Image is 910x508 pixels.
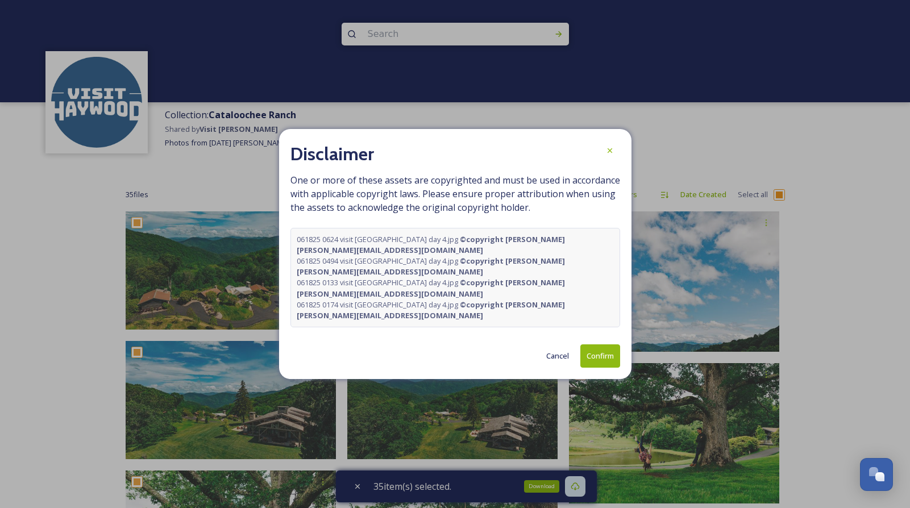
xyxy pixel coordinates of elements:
[297,299,614,321] span: 061825 0174 visit [GEOGRAPHIC_DATA] day 4.jpg
[541,345,575,367] button: Cancel
[297,234,614,256] span: 061825 0624 visit [GEOGRAPHIC_DATA] day 4.jpg
[290,140,374,168] h2: Disclaimer
[580,344,620,368] button: Confirm
[297,277,614,299] span: 061825 0133 visit [GEOGRAPHIC_DATA] day 4.jpg
[297,299,565,320] strong: © copyright [PERSON_NAME] [PERSON_NAME][EMAIL_ADDRESS][DOMAIN_NAME]
[297,256,614,277] span: 061825 0494 visit [GEOGRAPHIC_DATA] day 4.jpg
[297,277,565,298] strong: © copyright [PERSON_NAME] [PERSON_NAME][EMAIL_ADDRESS][DOMAIN_NAME]
[290,173,620,328] span: One or more of these assets are copyrighted and must be used in accordance with applicable copyri...
[297,234,565,255] strong: © copyright [PERSON_NAME] [PERSON_NAME][EMAIL_ADDRESS][DOMAIN_NAME]
[860,458,893,491] button: Open Chat
[297,256,565,277] strong: © copyright [PERSON_NAME] [PERSON_NAME][EMAIL_ADDRESS][DOMAIN_NAME]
